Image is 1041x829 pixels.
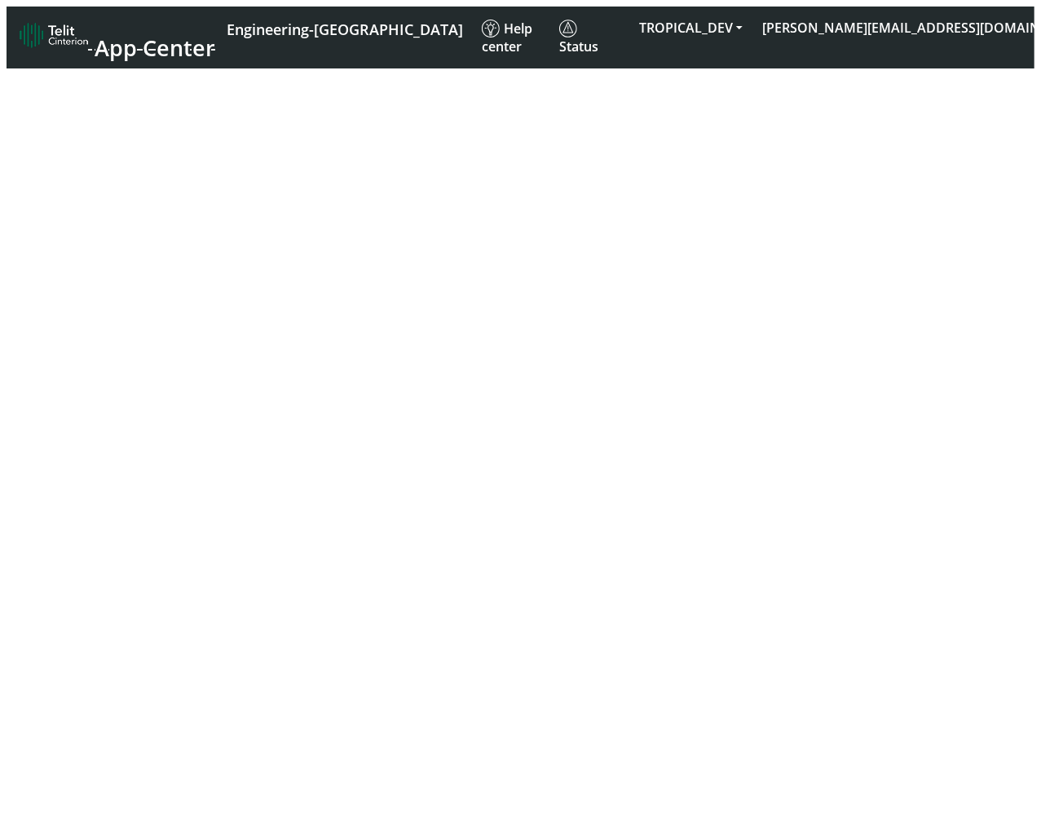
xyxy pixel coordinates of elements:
span: Status [559,20,598,55]
img: status.svg [559,20,577,37]
span: Engineering-[GEOGRAPHIC_DATA] [227,20,463,39]
span: Help center [482,20,532,55]
span: App Center [95,33,215,63]
a: Your current platform instance [226,13,462,43]
a: Status [553,13,629,62]
button: TROPICAL_DEV [629,13,752,42]
a: Help center [475,13,553,62]
img: logo-telit-cinterion-gw-new.png [20,22,88,48]
a: App Center [20,18,213,57]
img: knowledge.svg [482,20,500,37]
